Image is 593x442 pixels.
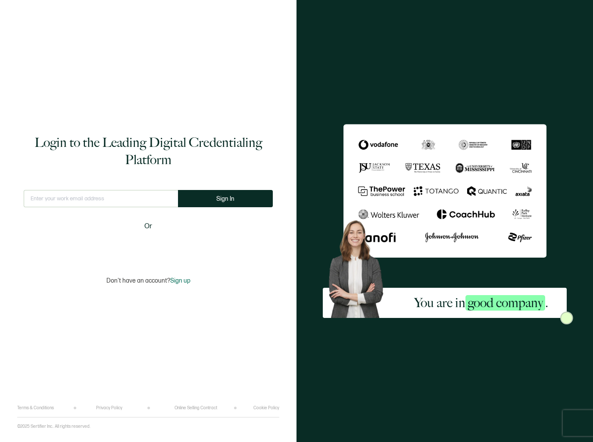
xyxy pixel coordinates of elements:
span: Sign up [170,277,190,284]
img: Sertifier Login - You are in <span class="strong-h">good company</span>. [343,124,546,258]
img: Sertifier Login [560,311,573,324]
img: Sertifier Login - You are in <span class="strong-h">good company</span>. Hero [323,215,396,318]
a: Terms & Conditions [17,405,54,411]
p: Don't have an account? [106,277,190,284]
span: good company [465,295,545,311]
a: Online Selling Contract [175,405,217,411]
a: Cookie Policy [253,405,279,411]
p: ©2025 Sertifier Inc.. All rights reserved. [17,424,91,429]
a: Privacy Policy [96,405,122,411]
iframe: Botón de Acceder con Google [94,237,202,256]
h2: You are in . [414,294,548,311]
span: Or [144,221,152,232]
span: Sign In [216,196,234,202]
button: Sign In [178,190,273,207]
input: Enter your work email address [24,190,178,207]
h1: Login to the Leading Digital Credentialing Platform [24,134,273,168]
